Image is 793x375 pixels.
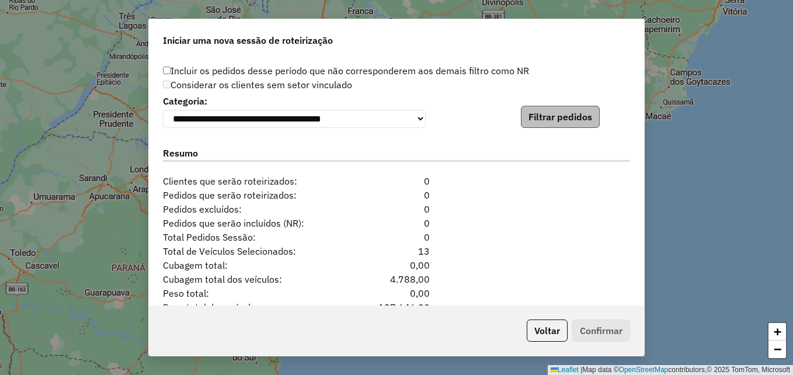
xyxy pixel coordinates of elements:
[163,94,426,108] label: Categoria:
[156,258,356,272] span: Cubagem total:
[156,300,356,314] span: Peso total dos veículos:
[356,244,436,258] div: 13
[521,106,600,128] button: Filtrar pedidos
[356,272,436,286] div: 4.788,00
[163,146,630,162] label: Resumo
[156,188,356,202] span: Pedidos que serão roteirizados:
[548,365,793,375] div: Map data © contributors,© 2025 TomTom, Microsoft
[356,174,436,188] div: 0
[768,323,786,341] a: Zoom in
[580,366,582,374] span: |
[156,244,356,258] span: Total de Veículos Selecionados:
[163,78,352,92] label: Considerar os clientes sem setor vinculado
[163,64,529,78] label: Incluir os pedidos desse período que não corresponderem aos demais filtro como NR
[774,324,781,339] span: +
[356,258,436,272] div: 0,00
[619,366,669,374] a: OpenStreetMap
[774,342,781,356] span: −
[356,286,436,300] div: 0,00
[156,230,356,244] span: Total Pedidos Sessão:
[356,230,436,244] div: 0
[356,216,436,230] div: 0
[163,67,171,74] input: Incluir os pedidos desse período que não corresponderem aos demais filtro como NR
[768,341,786,358] a: Zoom out
[527,320,568,342] button: Voltar
[356,300,436,314] div: 137.646,00
[156,286,356,300] span: Peso total:
[356,202,436,216] div: 0
[156,202,356,216] span: Pedidos excluídos:
[163,33,333,47] span: Iniciar uma nova sessão de roteirização
[551,366,579,374] a: Leaflet
[156,174,356,188] span: Clientes que serão roteirizados:
[356,188,436,202] div: 0
[156,272,356,286] span: Cubagem total dos veículos:
[163,81,171,88] input: Considerar os clientes sem setor vinculado
[156,216,356,230] span: Pedidos que serão incluídos (NR):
